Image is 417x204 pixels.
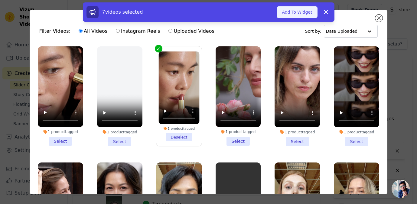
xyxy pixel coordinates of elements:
label: Instagram Reels [116,27,160,35]
a: Open chat [392,180,410,198]
div: Filter Videos: [39,24,218,38]
div: Sort by: [305,25,378,38]
div: 1 product tagged [38,129,83,134]
span: 7 videos selected [102,9,143,15]
div: 1 product tagged [334,130,379,135]
div: 1 product tagged [97,130,142,135]
button: Add To Widget [277,6,317,18]
label: All Videos [78,27,108,35]
div: 1 product tagged [158,126,199,130]
div: 1 product tagged [275,130,320,135]
label: Uploaded Videos [168,27,214,35]
div: 1 product tagged [216,129,261,134]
